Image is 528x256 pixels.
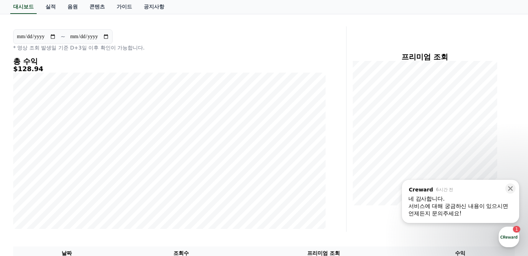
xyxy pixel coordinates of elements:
[23,206,27,212] span: 홈
[2,195,48,213] a: 홈
[113,206,122,212] span: 설정
[60,32,65,41] p: ~
[67,206,76,212] span: 대화
[95,195,141,213] a: 설정
[352,53,497,61] h4: 프리미엄 조회
[13,44,326,51] p: * 영상 조회 발생일 기준 D+3일 이후 확인이 가능합니다.
[48,195,95,213] a: 1대화
[13,57,326,65] h4: 총 수익
[13,65,326,73] h5: $128.94
[74,195,77,201] span: 1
